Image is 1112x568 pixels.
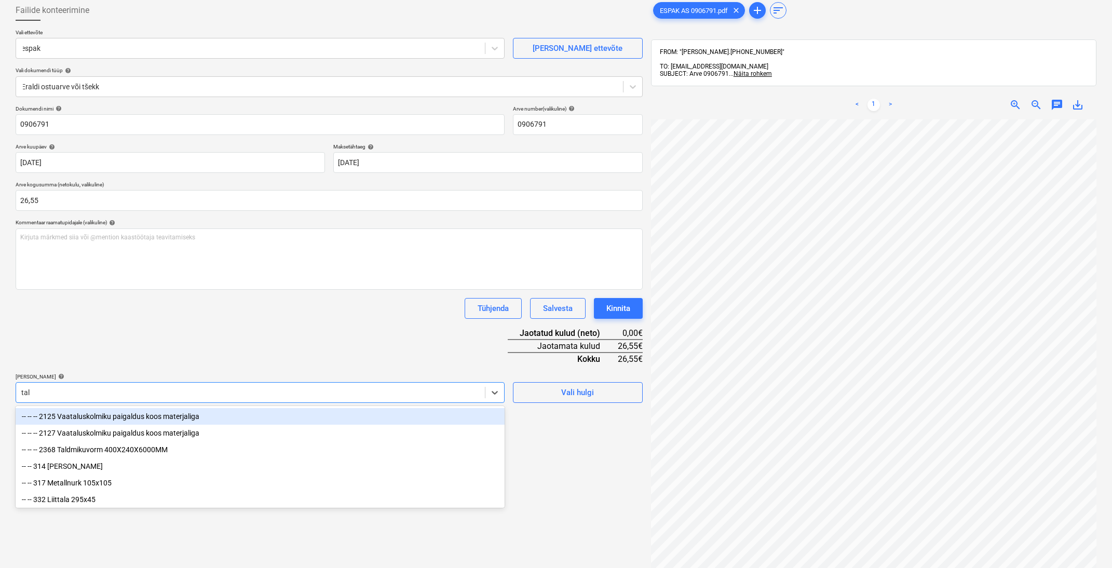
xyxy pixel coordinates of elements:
[513,105,643,112] div: Arve number (valikuline)
[16,114,505,135] input: Dokumendi nimi
[365,144,374,150] span: help
[16,475,505,491] div: -- -- 317 Metallnurk 105x105
[660,63,768,70] span: TO: [EMAIL_ADDRESS][DOMAIN_NAME]
[884,99,897,111] a: Next page
[16,458,505,475] div: -- -- 314 [PERSON_NAME]
[867,99,880,111] a: Page 1 is your current page
[561,386,594,399] div: Vali hulgi
[660,70,729,77] span: SUBJECT: Arve 0906791
[16,105,505,112] div: Dokumendi nimi
[617,327,643,340] div: 0,00€
[16,67,643,74] div: Vali dokumendi tüüp
[734,70,772,77] span: Näita rohkem
[1060,518,1112,568] iframe: Chat Widget
[16,29,505,38] p: Vali ettevõte
[16,190,643,211] input: Arve kogusumma (netokulu, valikuline)
[594,298,643,319] button: Kinnita
[478,302,509,315] div: Tühjenda
[16,408,505,425] div: -- -- -- 2125 Vaataluskolmiku paigaldus koos materjaliga
[660,48,784,56] span: FROM: "[PERSON_NAME].[PHONE_NUMBER]"
[729,70,772,77] span: ...
[513,382,643,403] button: Vali hulgi
[508,340,617,353] div: Jaotamata kulud
[543,302,573,315] div: Salvesta
[730,4,742,17] span: clear
[1009,99,1022,111] span: zoom_in
[1030,99,1042,111] span: zoom_out
[107,220,115,226] span: help
[16,491,505,508] div: -- -- 332 Liittala 295x45
[16,152,325,173] input: Arve kuupäeva pole määratud.
[63,67,71,74] span: help
[851,99,863,111] a: Previous page
[606,302,630,315] div: Kinnita
[16,373,505,380] div: [PERSON_NAME]
[772,4,784,17] span: sort
[16,458,505,475] div: -- -- 314 Talaking Simpson
[533,42,622,55] div: [PERSON_NAME] ettevõte
[617,353,643,365] div: 26,55€
[333,152,643,173] input: Tähtaega pole määratud
[16,143,325,150] div: Arve kuupäev
[513,114,643,135] input: Arve number
[1072,99,1084,111] span: save_alt
[1051,99,1063,111] span: chat
[508,353,617,365] div: Kokku
[751,4,764,17] span: add
[617,340,643,353] div: 26,55€
[53,105,62,112] span: help
[16,181,643,190] p: Arve kogusumma (netokulu, valikuline)
[654,7,734,15] span: ESPAK AS 0906791.pdf
[16,219,643,226] div: Kommentaar raamatupidajale (valikuline)
[16,4,89,17] span: Failide konteerimine
[333,143,643,150] div: Maksetähtaeg
[47,144,55,150] span: help
[508,327,617,340] div: Jaotatud kulud (neto)
[653,2,745,19] div: ESPAK AS 0906791.pdf
[465,298,522,319] button: Tühjenda
[16,425,505,441] div: -- -- -- 2127 Vaataluskolmiku paigaldus koos materjaliga
[513,38,643,59] button: [PERSON_NAME] ettevõte
[530,298,586,319] button: Salvesta
[16,441,505,458] div: -- -- -- 2368 Taldmikuvorm 400X240X6000MM
[56,373,64,380] span: help
[566,105,575,112] span: help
